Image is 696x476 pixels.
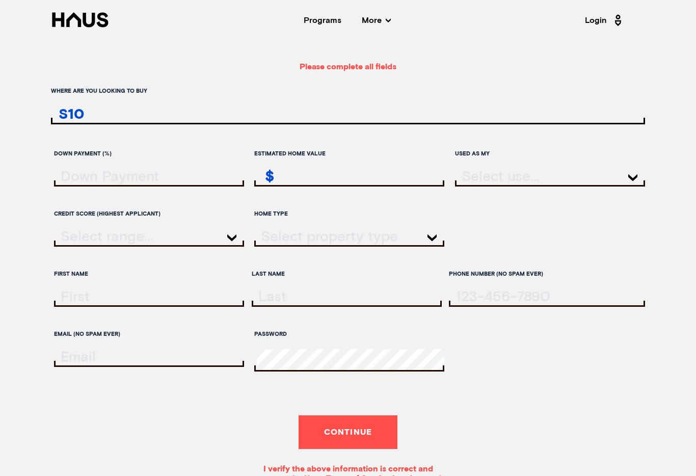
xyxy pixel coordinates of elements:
div: Please complete all fields [254,62,442,72]
label: Where are you looking to buy [51,82,645,100]
label: Used as my [455,145,645,163]
input: password [257,349,444,372]
input: tel [451,289,645,304]
input: estimatedHomeValue [257,169,444,184]
input: downPayment [57,169,244,184]
input: firstName [57,289,244,304]
input: ratesLocationInput [51,107,645,122]
a: Programs [304,16,341,24]
label: Credit score (highest applicant) [54,205,244,223]
label: Phone Number (no spam ever) [449,265,645,283]
label: Down Payment (%) [54,145,244,163]
a: Login [585,12,625,29]
input: email [57,350,244,364]
label: Last Name [252,265,442,283]
label: Password [254,325,444,343]
span: More [362,16,391,24]
label: Estimated home value [254,145,444,163]
div: $ [257,169,274,187]
label: Email (no spam ever) [54,325,244,343]
label: First Name [54,265,244,283]
label: Home Type [254,205,444,223]
input: lastName [254,289,442,304]
button: Continue [299,415,398,449]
